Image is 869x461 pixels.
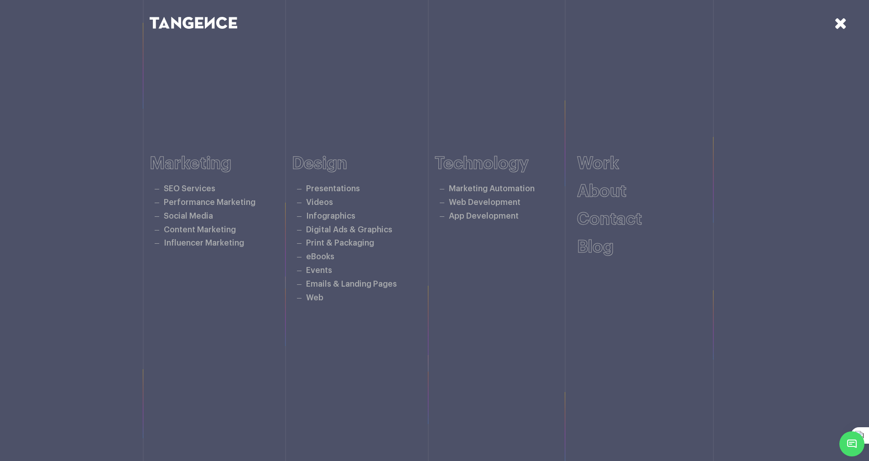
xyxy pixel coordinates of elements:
[577,211,642,228] a: Contact
[150,154,292,173] h6: Marketing
[306,253,334,261] a: eBooks
[449,199,520,206] a: Web Development
[306,280,397,288] a: Emails & Landing Pages
[164,212,213,220] a: Social Media
[164,199,255,206] a: Performance Marketing
[449,185,535,193] a: Marketing Automation
[306,226,392,234] a: Digital Ads & Graphics
[306,212,355,220] a: Infographics
[306,185,360,193] a: Presentations
[164,185,215,193] a: SEO Services
[839,431,864,456] span: Chat Widget
[577,239,614,256] a: Blog
[292,154,435,173] h6: Design
[577,183,626,200] a: About
[306,267,332,274] a: Events
[164,239,244,247] a: Influencer Marketing
[306,239,374,247] a: Print & Packaging
[449,212,519,220] a: App Development
[306,294,323,302] a: Web
[577,155,619,172] a: Work
[306,199,333,206] a: Videos
[435,154,578,173] h6: Technology
[164,226,236,234] a: Content Marketing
